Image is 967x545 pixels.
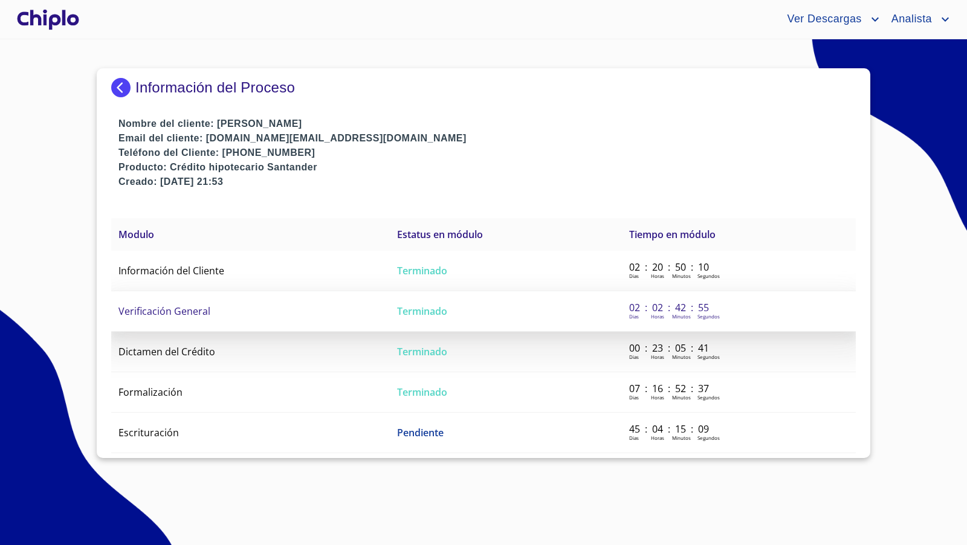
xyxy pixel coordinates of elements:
p: Segundos [697,394,720,401]
p: Minutos [672,434,691,441]
span: Pendiente [397,426,444,439]
p: 07 : 16 : 52 : 37 [629,382,711,395]
span: Modulo [118,228,154,241]
p: Email del cliente: [DOMAIN_NAME][EMAIL_ADDRESS][DOMAIN_NAME] [118,131,856,146]
p: Minutos [672,353,691,360]
p: Minutos [672,394,691,401]
span: Terminado [397,345,447,358]
button: account of current user [882,10,952,29]
p: Minutos [672,272,691,279]
p: 02 : 20 : 50 : 10 [629,260,711,274]
span: Escrituración [118,426,179,439]
p: Producto: Crédito hipotecario Santander [118,160,856,175]
span: Verificación General [118,305,210,318]
span: Tiempo en módulo [629,228,716,241]
p: Creado: [DATE] 21:53 [118,175,856,189]
span: Ver Descargas [778,10,867,29]
p: Horas [651,313,664,320]
span: Estatus en módulo [397,228,483,241]
p: Dias [629,434,639,441]
p: Dias [629,353,639,360]
p: Segundos [697,353,720,360]
p: 00 : 23 : 05 : 41 [629,341,711,355]
span: Terminado [397,264,447,277]
div: Información del Proceso [111,78,856,97]
span: Terminado [397,305,447,318]
p: Dias [629,272,639,279]
p: 02 : 02 : 42 : 55 [629,301,711,314]
span: Información del Cliente [118,264,224,277]
span: Terminado [397,385,447,399]
span: Formalización [118,385,183,399]
img: Docupass spot blue [111,78,135,97]
p: Minutos [672,313,691,320]
p: Dias [629,394,639,401]
p: Teléfono del Cliente: [PHONE_NUMBER] [118,146,856,160]
p: Horas [651,353,664,360]
p: Segundos [697,272,720,279]
span: Dictamen del Crédito [118,345,215,358]
p: Dias [629,313,639,320]
p: Nombre del cliente: [PERSON_NAME] [118,117,856,131]
p: Horas [651,394,664,401]
p: Información del Proceso [135,79,295,96]
p: Horas [651,272,664,279]
span: Analista [882,10,938,29]
p: Segundos [697,313,720,320]
p: Segundos [697,434,720,441]
p: Horas [651,434,664,441]
p: 45 : 04 : 15 : 09 [629,422,711,436]
button: account of current user [778,10,882,29]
